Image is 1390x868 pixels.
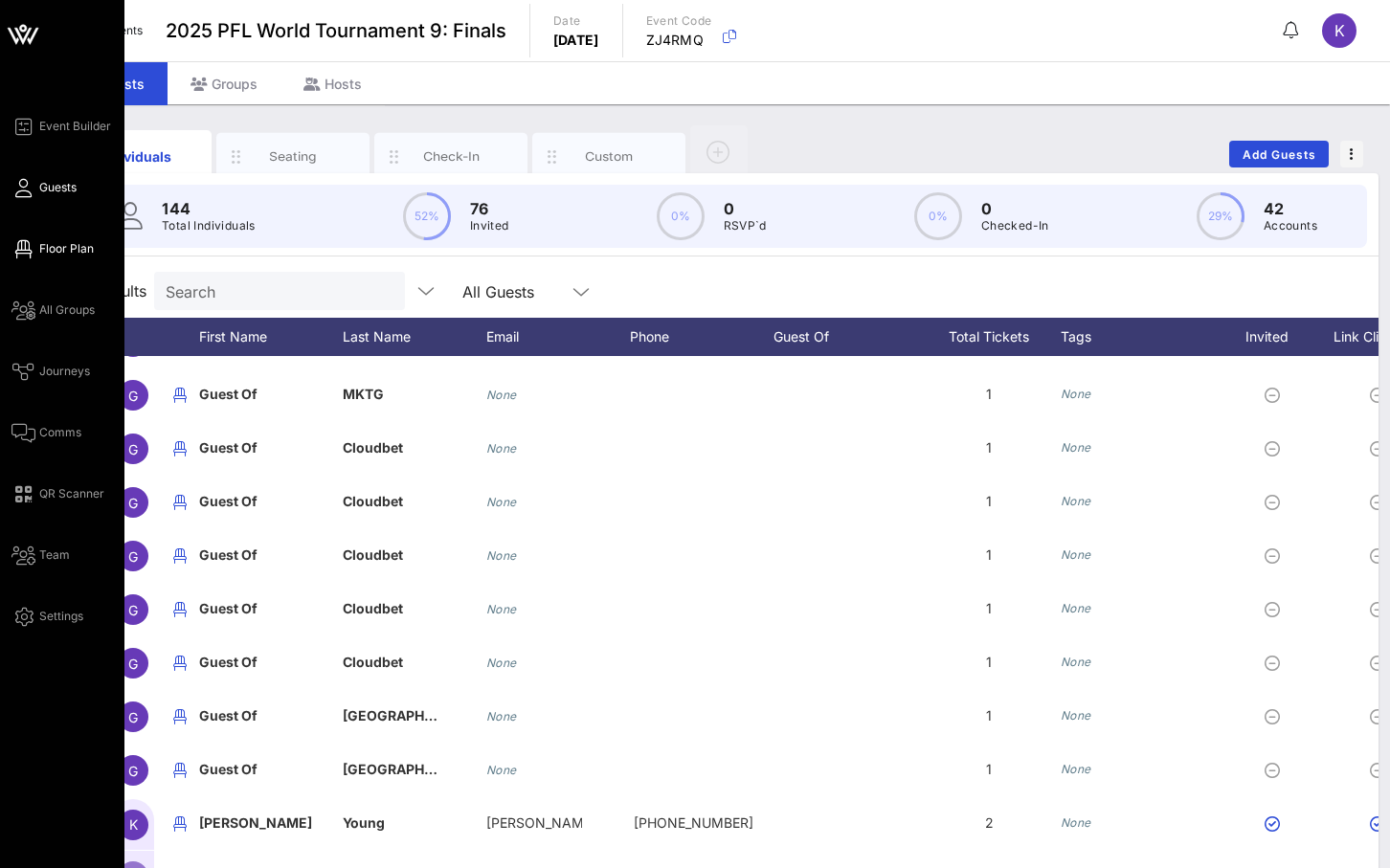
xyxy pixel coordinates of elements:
[128,602,138,618] span: G
[343,600,403,616] span: Cloudbet
[773,318,917,356] div: Guest Of
[486,548,517,563] i: None
[162,216,256,235] p: Total Individuals
[1242,147,1317,162] span: Add Guests
[199,654,258,670] span: Guest Of
[343,814,385,831] span: Young
[1061,494,1091,508] i: None
[39,301,95,319] span: All Groups
[917,796,1061,850] div: 2
[917,743,1061,796] div: 1
[1061,547,1091,562] i: None
[199,439,258,456] span: Guest Of
[630,318,773,356] div: Phone
[162,197,256,220] p: 144
[1061,815,1091,830] i: None
[1061,762,1091,776] i: None
[1061,387,1091,401] i: None
[39,485,104,502] span: QR Scanner
[199,546,258,563] span: Guest Of
[917,475,1061,528] div: 1
[39,179,77,196] span: Guests
[93,146,178,167] div: Individuals
[462,283,534,300] div: All Guests
[486,441,517,456] i: None
[128,495,138,511] span: G
[917,318,1061,356] div: Total Tickets
[128,709,138,725] span: G
[11,482,104,505] a: QR Scanner
[917,689,1061,743] div: 1
[128,548,138,565] span: G
[917,635,1061,689] div: 1
[343,707,482,723] span: [GEOGRAPHIC_DATA]
[343,386,384,402] span: MKTG
[199,386,258,402] span: Guest Of
[486,796,582,850] p: [PERSON_NAME]…
[1264,216,1317,235] p: Accounts
[1334,21,1345,40] span: K
[129,816,138,833] span: K
[486,388,517,402] i: None
[1229,141,1329,167] button: Add Guests
[128,388,138,404] span: G
[486,602,517,616] i: None
[199,761,258,777] span: Guest Of
[251,147,336,166] div: Seating
[409,147,494,166] div: Check-In
[39,240,94,257] span: Floor Plan
[11,360,90,383] a: Journeys
[199,600,258,616] span: Guest Of
[11,115,111,138] a: Event Builder
[343,493,403,509] span: Cloudbet
[917,421,1061,475] div: 1
[128,441,138,457] span: G
[724,197,767,220] p: 0
[11,421,81,444] a: Comms
[634,814,753,831] span: +17046610641
[981,197,1049,220] p: 0
[553,31,599,50] p: [DATE]
[1322,13,1356,48] div: K
[1061,318,1223,356] div: Tags
[553,11,599,31] p: Date
[917,582,1061,635] div: 1
[199,814,312,831] span: [PERSON_NAME]
[280,62,385,105] div: Hosts
[917,528,1061,582] div: 1
[646,11,712,31] p: Event Code
[168,62,280,105] div: Groups
[39,363,90,380] span: Journeys
[199,707,258,723] span: Guest Of
[11,176,77,199] a: Guests
[486,656,517,670] i: None
[199,493,258,509] span: Guest Of
[343,546,403,563] span: Cloudbet
[39,424,81,441] span: Comms
[1223,318,1329,356] div: Invited
[567,147,652,166] div: Custom
[11,544,70,567] a: Team
[11,299,95,322] a: All Groups
[451,272,604,310] div: All Guests
[486,763,517,777] i: None
[981,216,1049,235] p: Checked-In
[39,546,70,564] span: Team
[646,31,712,50] p: ZJ4RMQ
[470,216,509,235] p: Invited
[470,197,509,220] p: 76
[1061,655,1091,669] i: None
[39,118,111,135] span: Event Builder
[166,16,506,45] span: 2025 PFL World Tournament 9: Finals
[1061,708,1091,723] i: None
[199,318,343,356] div: First Name
[11,237,94,260] a: Floor Plan
[128,763,138,779] span: G
[486,495,517,509] i: None
[486,709,517,723] i: None
[343,654,403,670] span: Cloudbet
[343,439,403,456] span: Cloudbet
[1061,601,1091,615] i: None
[39,608,83,625] span: Settings
[1061,440,1091,455] i: None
